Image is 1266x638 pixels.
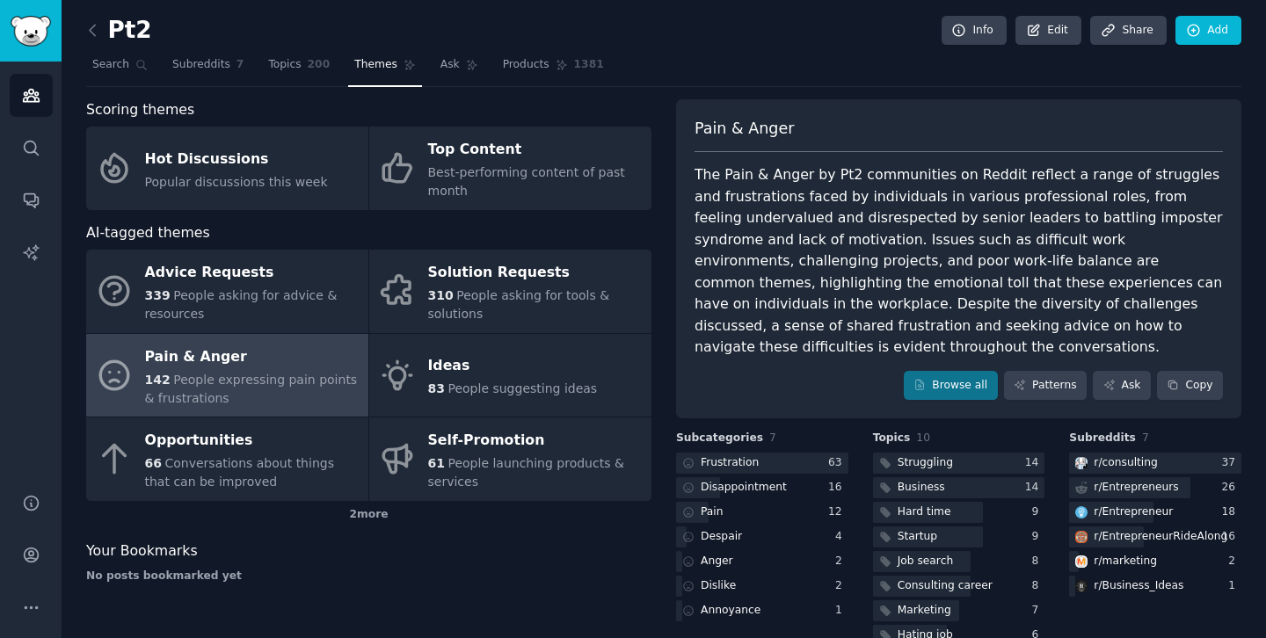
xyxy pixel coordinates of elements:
div: Top Content [428,136,643,164]
div: Startup [898,529,937,545]
div: r/ marketing [1094,554,1157,569]
span: 310 [428,288,454,302]
a: Advice Requests339People asking for advice & resources [86,250,368,333]
div: 1 [835,603,848,619]
div: Marketing [898,603,951,619]
div: Opportunities [145,427,360,455]
a: marketingr/marketing2 [1069,551,1241,573]
span: 7 [1142,431,1149,444]
div: 26 [1221,480,1241,496]
span: People asking for tools & solutions [428,288,610,321]
div: 63 [828,455,848,471]
div: 2 [835,554,848,569]
a: Themes [348,51,422,87]
a: Business14 [873,477,1045,499]
span: Subreddits [1069,431,1136,446]
div: Ideas [428,352,598,381]
a: Marketing7 [873,600,1045,622]
a: EntrepreneurRideAlongr/EntrepreneurRideAlong16 [1069,526,1241,548]
div: r/ Business_Ideas [1094,578,1183,594]
a: r/Entrepreneurs26 [1069,477,1241,499]
div: Self-Promotion [428,427,643,455]
img: Entrepreneur [1075,506,1088,518]
span: 200 [308,57,331,73]
div: Job search [898,554,953,569]
div: 9 [1032,504,1045,520]
a: Struggling14 [873,453,1045,475]
div: Anger [701,554,733,569]
div: r/ Entrepreneurs [1094,480,1178,496]
div: 16 [828,480,848,496]
a: Startup9 [873,526,1045,548]
span: People launching products & services [428,456,624,489]
a: Products1381 [497,51,610,87]
a: Top ContentBest-performing content of past month [369,127,651,210]
img: consulting [1075,457,1088,469]
a: Search [86,51,154,87]
div: Pain [701,504,724,520]
span: 339 [145,288,171,302]
div: 2 [1228,554,1241,569]
div: Hot Discussions [145,145,328,173]
a: Self-Promotion61People launching products & services [369,417,651,501]
span: 83 [428,381,445,395]
span: People suggesting ideas [447,381,597,395]
span: 1381 [574,57,604,73]
div: Hard time [898,504,951,520]
div: 2 more [86,501,651,529]
a: Business_Ideasr/Business_Ideas1 [1069,576,1241,598]
div: 9 [1032,529,1045,545]
div: Disappointment [701,480,787,496]
a: Info [942,16,1007,46]
div: Struggling [898,455,953,471]
span: 142 [145,373,171,387]
span: 66 [145,456,162,470]
a: Job search8 [873,551,1045,573]
div: 2 [835,578,848,594]
a: Entrepreneurr/Entrepreneur18 [1069,502,1241,524]
img: EntrepreneurRideAlong [1075,531,1088,543]
span: Popular discussions this week [145,175,328,189]
span: Themes [354,57,397,73]
a: Despair4 [676,526,848,548]
img: GummySearch logo [11,16,51,47]
span: Topics [268,57,301,73]
div: Annoyance [701,603,760,619]
span: Topics [873,431,911,446]
span: Search [92,57,129,73]
span: Subreddits [172,57,230,73]
a: Frustration63 [676,453,848,475]
span: Products [503,57,549,73]
div: r/ consulting [1094,455,1157,471]
button: Copy [1157,371,1223,401]
a: Anger2 [676,551,848,573]
div: 14 [1025,455,1045,471]
div: r/ EntrepreneurRideAlong [1094,529,1227,545]
a: Browse all [904,371,998,401]
a: Consulting career8 [873,576,1045,598]
div: No posts bookmarked yet [86,569,651,584]
a: Pain12 [676,502,848,524]
div: The Pain & Anger by Pt2 communities on Reddit reflect a range of struggles and frustrations faced... [695,164,1223,359]
div: Pain & Anger [145,343,360,371]
div: 8 [1032,578,1045,594]
a: Ask [434,51,484,87]
a: Annoyance1 [676,600,848,622]
div: 4 [835,529,848,545]
div: Advice Requests [145,259,360,287]
a: Pain & Anger142People expressing pain points & frustrations [86,334,368,417]
div: 18 [1221,504,1241,520]
span: 7 [769,431,776,444]
a: Solution Requests310People asking for tools & solutions [369,250,651,333]
span: 10 [916,431,930,444]
a: Add [1175,16,1241,46]
span: Pain & Anger [695,118,794,140]
img: Business_Ideas [1075,580,1088,592]
span: 7 [236,57,244,73]
h2: Pt2 [86,17,152,45]
span: People asking for advice & resources [145,288,338,321]
div: 7 [1032,603,1045,619]
span: Scoring themes [86,99,194,121]
div: Consulting career [898,578,993,594]
a: Disappointment16 [676,477,848,499]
